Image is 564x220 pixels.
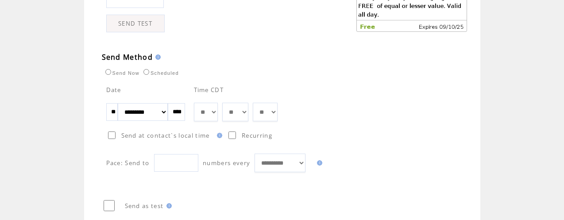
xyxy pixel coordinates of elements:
img: help.gif [153,54,161,60]
span: Send as test [125,202,164,210]
span: Date [106,86,121,94]
label: Scheduled [141,70,179,76]
span: Time CDT [194,86,224,94]
img: help.gif [314,160,322,166]
img: help.gif [214,133,222,138]
span: Send Method [102,52,153,62]
input: Send Now [105,69,111,75]
label: Send Now [103,70,139,76]
span: Pace: Send to [106,159,150,167]
span: Send at contact`s local time [121,131,210,139]
img: help.gif [164,203,172,208]
input: Scheduled [143,69,149,75]
span: Recurring [242,131,272,139]
a: SEND TEST [106,15,165,32]
span: numbers every [203,159,250,167]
